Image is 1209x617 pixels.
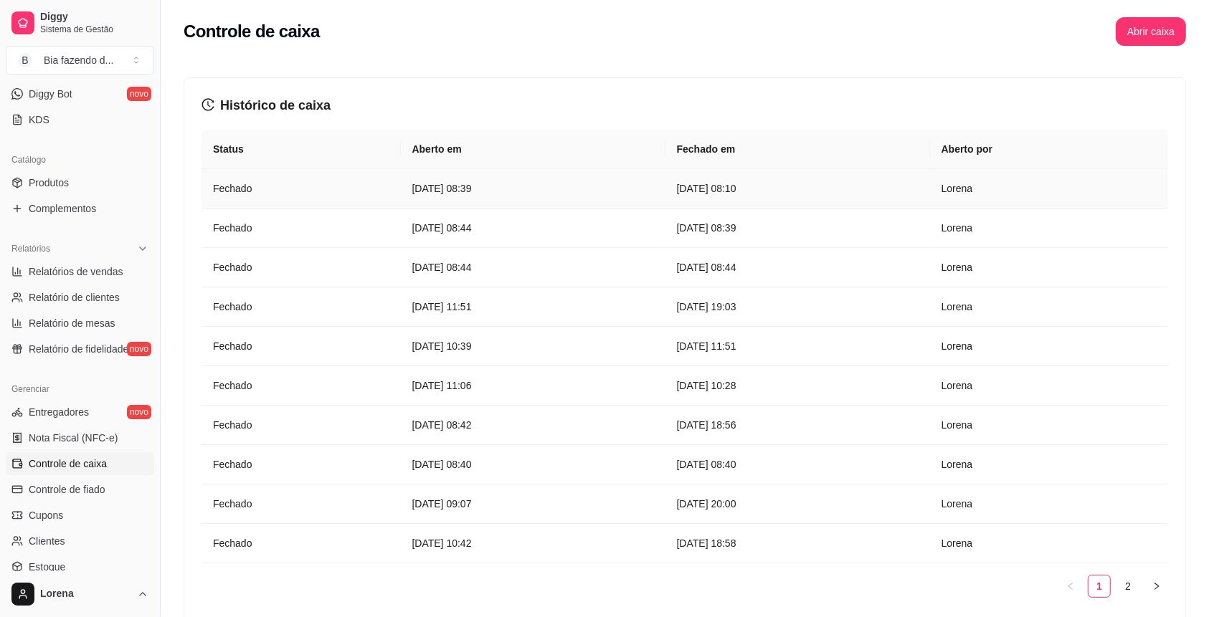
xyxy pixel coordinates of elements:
[6,555,154,578] a: Estoque
[1116,17,1186,46] button: Abrir caixa
[412,299,654,315] article: [DATE] 11:51
[1145,575,1168,598] li: Next Page
[213,338,389,354] article: Fechado
[1116,575,1139,598] li: 2
[6,452,154,475] a: Controle de caixa
[677,456,919,472] article: [DATE] 08:40
[412,535,654,551] article: [DATE] 10:42
[412,259,654,275] article: [DATE] 08:44
[6,46,154,75] button: Select a team
[6,504,154,527] a: Cupons
[201,130,401,169] th: Status
[930,287,1168,327] td: Lorena
[213,535,389,551] article: Fechado
[29,201,96,216] span: Complementos
[213,259,389,275] article: Fechado
[213,378,389,393] article: Fechado
[6,401,154,424] a: Entregadoresnovo
[677,338,919,354] article: [DATE] 11:51
[677,378,919,393] article: [DATE] 10:28
[930,524,1168,563] td: Lorena
[18,53,32,67] span: B
[40,24,148,35] span: Sistema de Gestão
[6,108,154,131] a: KDS
[29,342,128,356] span: Relatório de fidelidade
[201,95,1168,115] h3: Histórico de caixa
[412,456,654,472] article: [DATE] 08:40
[6,478,154,501] a: Controle de fiado
[677,181,919,196] article: [DATE] 08:10
[1152,582,1161,590] span: right
[930,327,1168,366] td: Lorena
[6,426,154,449] a: Nota Fiscal (NFC-e)
[930,209,1168,248] td: Lorena
[930,484,1168,524] td: Lorena
[677,535,919,551] article: [DATE] 18:58
[213,496,389,512] article: Fechado
[29,290,120,305] span: Relatório de clientes
[930,130,1168,169] th: Aberto por
[930,445,1168,484] td: Lorena
[29,113,49,127] span: KDS
[1145,575,1168,598] button: right
[29,508,63,522] span: Cupons
[412,417,654,433] article: [DATE] 08:42
[6,530,154,553] a: Clientes
[930,406,1168,445] td: Lorena
[412,378,654,393] article: [DATE] 11:06
[1059,575,1082,598] button: left
[184,20,320,43] h2: Controle de caixa
[29,560,65,574] span: Estoque
[6,82,154,105] a: Diggy Botnovo
[29,316,115,330] span: Relatório de mesas
[40,588,131,601] span: Lorena
[930,248,1168,287] td: Lorena
[29,176,69,190] span: Produtos
[412,338,654,354] article: [DATE] 10:39
[6,148,154,171] div: Catálogo
[930,169,1168,209] td: Lorena
[6,6,154,40] a: DiggySistema de Gestão
[29,405,89,419] span: Entregadores
[1088,575,1111,598] li: 1
[412,181,654,196] article: [DATE] 08:39
[213,299,389,315] article: Fechado
[412,220,654,236] article: [DATE] 08:44
[213,456,389,472] article: Fechado
[6,577,154,611] button: Lorena
[6,260,154,283] a: Relatórios de vendas
[1089,575,1110,597] a: 1
[29,534,65,548] span: Clientes
[677,220,919,236] article: [DATE] 08:39
[201,98,214,111] span: history
[412,496,654,512] article: [DATE] 09:07
[401,130,665,169] th: Aberto em
[6,312,154,335] a: Relatório de mesas
[677,417,919,433] article: [DATE] 18:56
[29,431,118,445] span: Nota Fiscal (NFC-e)
[1059,575,1082,598] li: Previous Page
[930,366,1168,406] td: Lorena
[213,417,389,433] article: Fechado
[677,496,919,512] article: [DATE] 20:00
[213,220,389,236] article: Fechado
[44,53,113,67] div: Bia fazendo d ...
[1066,582,1075,590] span: left
[6,378,154,401] div: Gerenciar
[29,456,107,471] span: Controle de caixa
[29,264,123,279] span: Relatórios de vendas
[1117,575,1139,597] a: 2
[29,482,105,497] span: Controle de fiado
[6,171,154,194] a: Produtos
[6,197,154,220] a: Complementos
[677,259,919,275] article: [DATE] 08:44
[29,87,72,101] span: Diggy Bot
[213,181,389,196] article: Fechado
[6,286,154,309] a: Relatório de clientes
[6,338,154,360] a: Relatório de fidelidadenovo
[11,243,50,254] span: Relatórios
[40,11,148,24] span: Diggy
[677,299,919,315] article: [DATE] 19:03
[665,130,930,169] th: Fechado em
